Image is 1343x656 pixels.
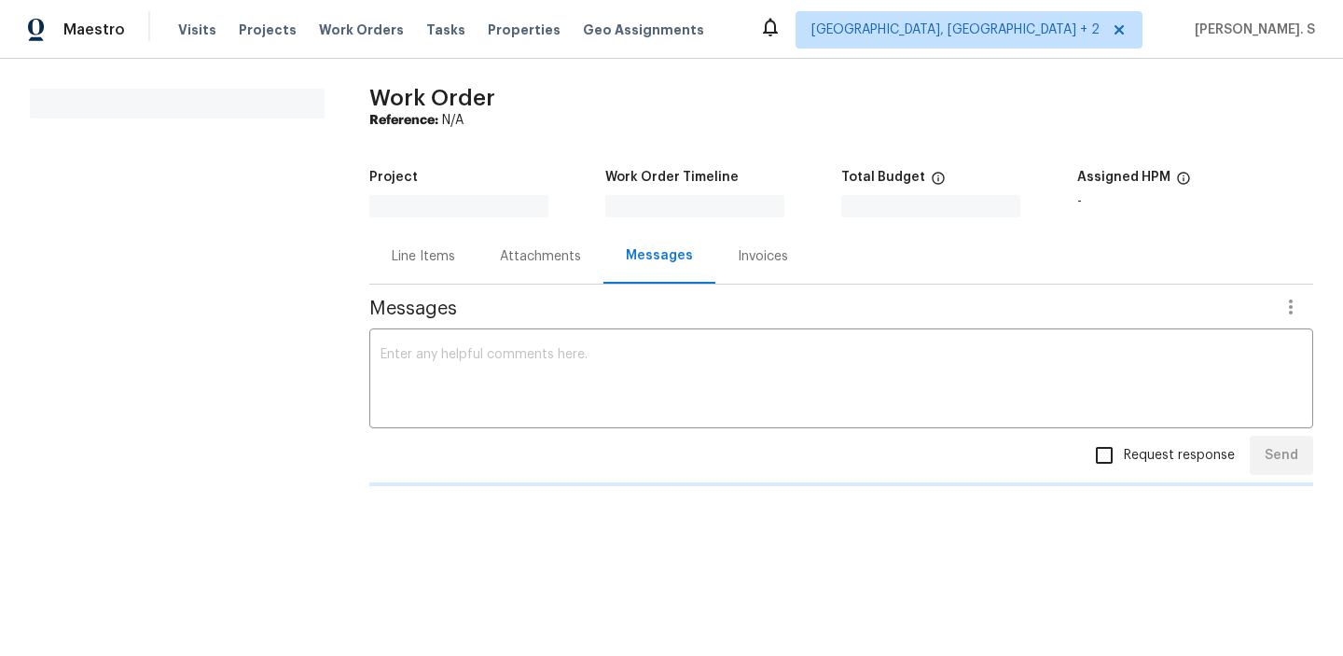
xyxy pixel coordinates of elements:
[626,246,693,265] div: Messages
[392,247,455,266] div: Line Items
[369,171,418,184] h5: Project
[811,21,1100,39] span: [GEOGRAPHIC_DATA], [GEOGRAPHIC_DATA] + 2
[500,247,581,266] div: Attachments
[841,171,925,184] h5: Total Budget
[178,21,216,39] span: Visits
[426,23,465,36] span: Tasks
[369,87,495,109] span: Work Order
[738,247,788,266] div: Invoices
[1077,195,1313,208] div: -
[1187,21,1315,39] span: [PERSON_NAME]. S
[319,21,404,39] span: Work Orders
[605,171,739,184] h5: Work Order Timeline
[1176,171,1191,195] span: The hpm assigned to this work order.
[488,21,561,39] span: Properties
[1124,446,1235,466] span: Request response
[369,300,1268,318] span: Messages
[931,171,946,195] span: The total cost of line items that have been proposed by Opendoor. This sum includes line items th...
[1077,171,1170,184] h5: Assigned HPM
[369,111,1313,130] div: N/A
[369,114,438,127] b: Reference:
[63,21,125,39] span: Maestro
[239,21,297,39] span: Projects
[583,21,704,39] span: Geo Assignments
